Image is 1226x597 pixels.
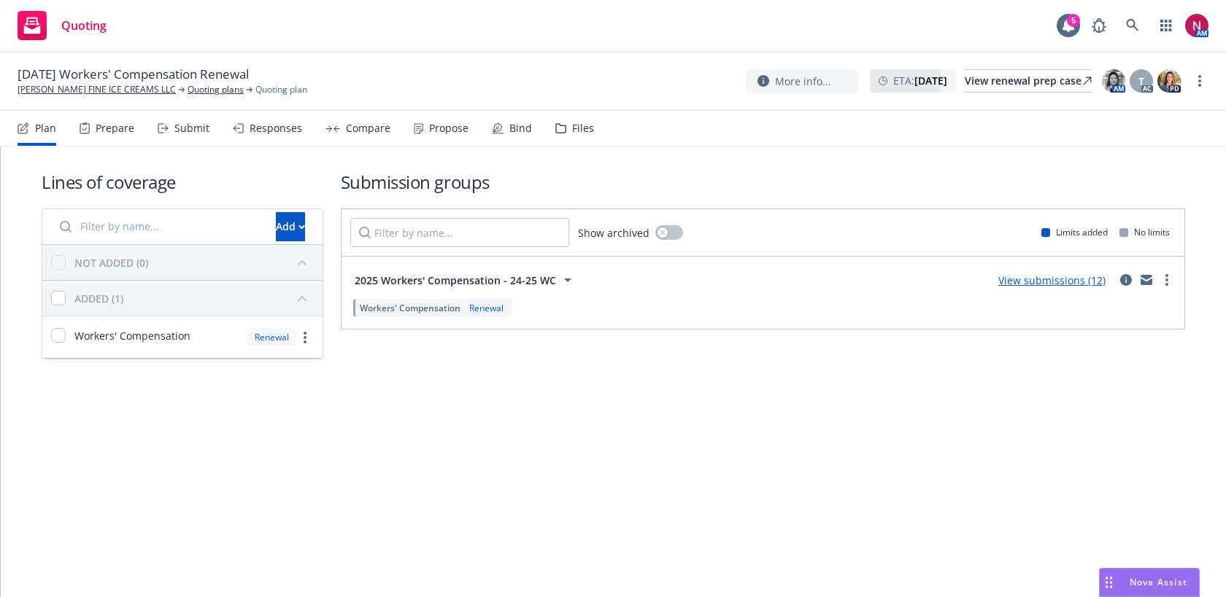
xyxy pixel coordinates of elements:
[1084,11,1114,40] a: Report a Bug
[276,212,305,241] button: Add
[1067,14,1080,27] div: 5
[276,213,305,241] div: Add
[61,20,107,31] span: Quoting
[466,302,506,314] div: Renewal
[355,273,556,288] span: 2025 Workers' Compensation - 24-25 WC
[1185,14,1208,37] img: photo
[96,122,134,134] div: Prepare
[509,122,532,134] div: Bind
[775,74,831,89] span: More info...
[250,122,302,134] div: Responses
[1152,11,1181,40] a: Switch app
[350,218,569,247] input: Filter by name...
[429,122,469,134] div: Propose
[1102,69,1125,93] img: photo
[247,328,296,346] div: Renewal
[1118,11,1147,40] a: Search
[1191,72,1208,90] a: more
[42,170,323,194] h1: Lines of coverage
[1099,568,1200,597] button: Nova Assist
[1138,271,1155,289] a: mail
[998,273,1106,287] a: View submissions (12)
[914,74,947,87] strong: [DATE]
[74,251,314,274] button: NOT ADDED (0)
[1157,69,1181,93] img: photo
[296,329,314,346] a: more
[255,83,307,96] span: Quoting plan
[74,291,123,306] div: ADDED (1)
[51,212,267,241] input: Filter by name...
[965,70,1092,92] div: View renewal prep case
[1117,271,1135,289] a: circleInformation
[341,170,1185,194] h1: Submission groups
[188,83,244,96] a: Quoting plans
[1119,226,1170,238] div: No limits
[893,73,947,88] span: ETA :
[965,69,1092,93] a: View renewal prep case
[578,225,649,241] span: Show archived
[746,69,858,93] button: More info...
[74,255,148,270] div: NOT ADDED (0)
[74,286,314,310] button: ADDED (1)
[18,66,249,83] span: [DATE] Workers' Compensation Renewal
[572,122,594,134] div: Files
[360,302,460,314] span: Workers' Compensation
[346,122,390,134] div: Compare
[350,265,581,294] button: 2025 Workers' Compensation - 24-25 WC
[174,122,209,134] div: Submit
[74,328,190,343] span: Workers' Compensation
[12,5,112,46] a: Quoting
[1158,271,1176,289] a: more
[1138,74,1144,89] span: T
[1041,226,1108,238] div: Limits added
[35,122,56,134] div: Plan
[1100,569,1118,596] div: Drag to move
[18,83,176,96] a: [PERSON_NAME] FINE ICE CREAMS LLC
[1130,576,1187,588] span: Nova Assist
